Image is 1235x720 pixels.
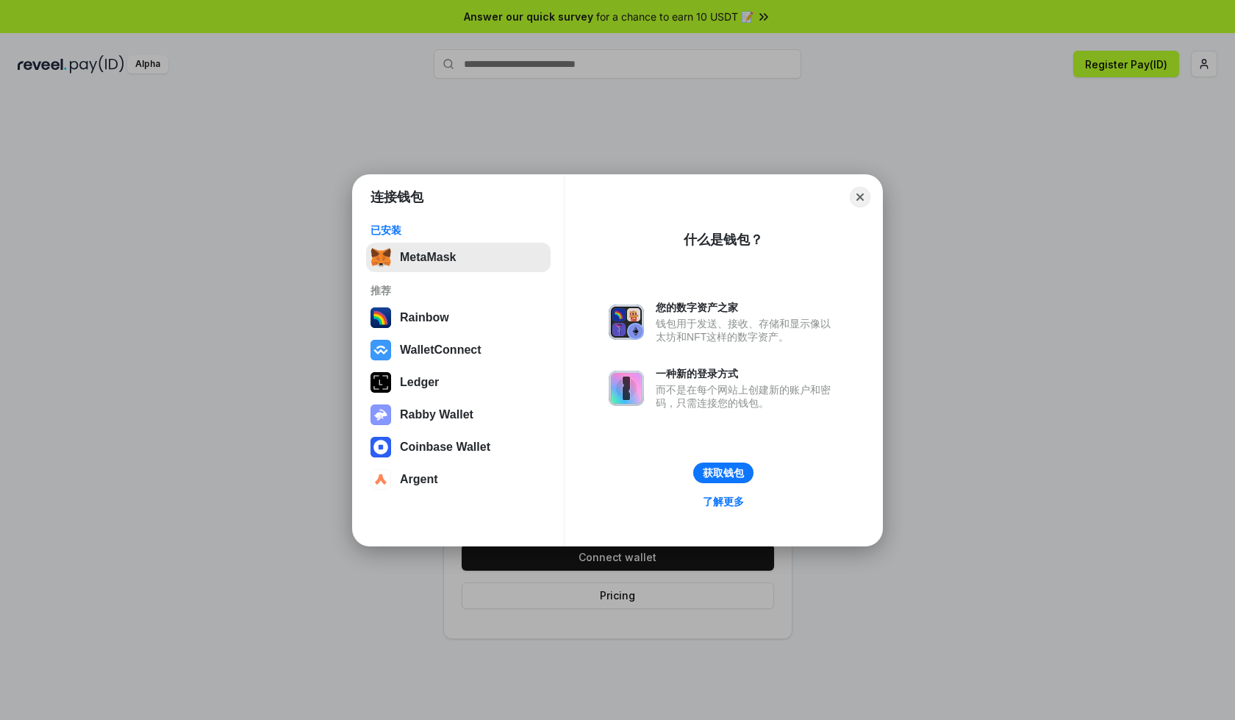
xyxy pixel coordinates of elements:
[366,303,551,332] button: Rainbow
[366,243,551,272] button: MetaMask
[694,492,753,511] a: 了解更多
[400,251,456,264] div: MetaMask
[400,376,439,389] div: Ledger
[370,437,391,457] img: svg+xml,%3Csvg%20width%3D%2228%22%20height%3D%2228%22%20viewBox%3D%220%200%2028%2028%22%20fill%3D...
[400,343,482,357] div: WalletConnect
[656,317,838,343] div: 钱包用于发送、接收、存储和显示像以太坊和NFT这样的数字资产。
[400,311,449,324] div: Rainbow
[370,247,391,268] img: svg+xml,%3Csvg%20fill%3D%22none%22%20height%3D%2233%22%20viewBox%3D%220%200%2035%2033%22%20width%...
[366,465,551,494] button: Argent
[370,284,546,297] div: 推荐
[656,367,838,380] div: 一种新的登录方式
[609,304,644,340] img: svg+xml,%3Csvg%20xmlns%3D%22http%3A%2F%2Fwww.w3.org%2F2000%2Fsvg%22%20fill%3D%22none%22%20viewBox...
[609,371,644,406] img: svg+xml,%3Csvg%20xmlns%3D%22http%3A%2F%2Fwww.w3.org%2F2000%2Fsvg%22%20fill%3D%22none%22%20viewBox...
[370,307,391,328] img: svg+xml,%3Csvg%20width%3D%22120%22%20height%3D%22120%22%20viewBox%3D%220%200%20120%20120%22%20fil...
[370,340,391,360] img: svg+xml,%3Csvg%20width%3D%2228%22%20height%3D%2228%22%20viewBox%3D%220%200%2028%2028%22%20fill%3D...
[656,383,838,410] div: 而不是在每个网站上创建新的账户和密码，只需连接您的钱包。
[370,469,391,490] img: svg+xml,%3Csvg%20width%3D%2228%22%20height%3D%2228%22%20viewBox%3D%220%200%2028%2028%22%20fill%3D...
[366,432,551,462] button: Coinbase Wallet
[366,335,551,365] button: WalletConnect
[366,368,551,397] button: Ledger
[400,408,473,421] div: Rabby Wallet
[370,224,546,237] div: 已安装
[693,463,753,483] button: 获取钱包
[370,372,391,393] img: svg+xml,%3Csvg%20xmlns%3D%22http%3A%2F%2Fwww.w3.org%2F2000%2Fsvg%22%20width%3D%2228%22%20height%3...
[656,301,838,314] div: 您的数字资产之家
[370,188,423,206] h1: 连接钱包
[400,441,490,454] div: Coinbase Wallet
[850,187,870,207] button: Close
[703,466,744,480] div: 获取钱包
[703,495,744,508] div: 了解更多
[366,400,551,429] button: Rabby Wallet
[370,404,391,425] img: svg+xml,%3Csvg%20xmlns%3D%22http%3A%2F%2Fwww.w3.org%2F2000%2Fsvg%22%20fill%3D%22none%22%20viewBox...
[684,231,763,249] div: 什么是钱包？
[400,473,438,486] div: Argent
